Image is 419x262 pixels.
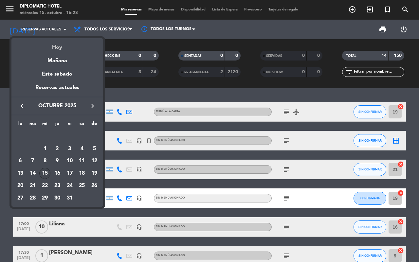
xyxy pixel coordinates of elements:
[89,102,97,110] i: keyboard_arrow_right
[64,120,76,130] th: viernes
[51,120,64,130] th: jueves
[16,102,28,110] button: keyboard_arrow_left
[76,143,88,155] td: 4 de octubre de 2025
[76,168,87,179] div: 18
[52,193,63,204] div: 30
[39,168,50,179] div: 15
[51,167,64,180] td: 16 de octubre de 2025
[52,156,63,167] div: 9
[39,167,51,180] td: 15 de octubre de 2025
[27,180,38,191] div: 21
[76,155,88,167] td: 11 de octubre de 2025
[39,156,50,167] div: 8
[76,180,87,191] div: 25
[51,155,64,167] td: 9 de octubre de 2025
[64,156,75,167] div: 10
[11,83,103,97] div: Reservas actuales
[18,102,26,110] i: keyboard_arrow_left
[76,167,88,180] td: 18 de octubre de 2025
[39,180,50,191] div: 22
[39,155,51,167] td: 8 de octubre de 2025
[39,143,51,155] td: 1 de octubre de 2025
[15,193,26,204] div: 27
[15,180,26,191] div: 20
[89,168,100,179] div: 19
[14,167,27,180] td: 13 de octubre de 2025
[27,193,38,204] div: 28
[64,143,75,154] div: 3
[27,167,39,180] td: 14 de octubre de 2025
[52,143,63,154] div: 2
[64,192,76,204] td: 31 de octubre de 2025
[76,180,88,192] td: 25 de octubre de 2025
[27,155,39,167] td: 7 de octubre de 2025
[27,156,38,167] div: 7
[11,52,103,65] div: Mañana
[64,180,75,191] div: 24
[76,156,87,167] div: 11
[89,156,100,167] div: 12
[15,156,26,167] div: 6
[11,38,103,52] div: Hoy
[28,102,87,110] span: octubre 2025
[14,120,27,130] th: lunes
[14,130,100,143] td: OCT.
[27,180,39,192] td: 21 de octubre de 2025
[14,180,27,192] td: 20 de octubre de 2025
[27,168,38,179] div: 14
[88,120,100,130] th: domingo
[14,192,27,204] td: 27 de octubre de 2025
[64,193,75,204] div: 31
[52,180,63,191] div: 23
[89,180,100,191] div: 26
[39,143,50,154] div: 1
[39,180,51,192] td: 22 de octubre de 2025
[51,180,64,192] td: 23 de octubre de 2025
[39,192,51,204] td: 29 de octubre de 2025
[88,167,100,180] td: 19 de octubre de 2025
[76,120,88,130] th: sábado
[64,143,76,155] td: 3 de octubre de 2025
[76,143,87,154] div: 4
[14,155,27,167] td: 6 de octubre de 2025
[64,167,76,180] td: 17 de octubre de 2025
[11,65,103,83] div: Este sábado
[89,143,100,154] div: 5
[64,168,75,179] div: 17
[88,180,100,192] td: 26 de octubre de 2025
[27,192,39,204] td: 28 de octubre de 2025
[64,180,76,192] td: 24 de octubre de 2025
[39,193,50,204] div: 29
[88,155,100,167] td: 12 de octubre de 2025
[15,168,26,179] div: 13
[27,120,39,130] th: martes
[51,192,64,204] td: 30 de octubre de 2025
[88,143,100,155] td: 5 de octubre de 2025
[52,168,63,179] div: 16
[51,143,64,155] td: 2 de octubre de 2025
[64,155,76,167] td: 10 de octubre de 2025
[39,120,51,130] th: miércoles
[87,102,99,110] button: keyboard_arrow_right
